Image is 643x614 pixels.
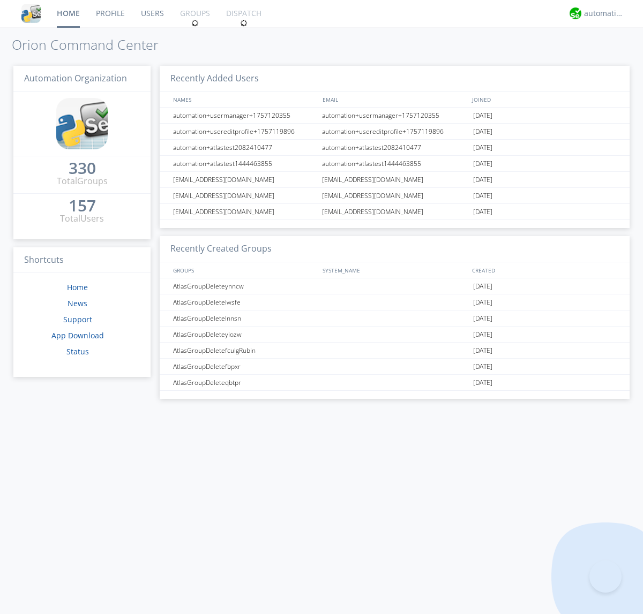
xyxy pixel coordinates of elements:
div: AtlasGroupDeleteqbtpr [170,375,319,390]
a: automation+atlastest1444463855automation+atlastest1444463855[DATE] [160,156,630,172]
div: JOINED [469,92,619,107]
div: AtlasGroupDeletelwsfe [170,294,319,310]
div: automation+atlastest2082410477 [170,140,319,155]
img: d2d01cd9b4174d08988066c6d424eccd [570,7,581,19]
a: automation+atlastest2082410477automation+atlastest2082410477[DATE] [160,140,630,156]
div: automation+atlas [584,8,624,19]
div: SYSTEM_NAME [320,262,469,278]
div: [EMAIL_ADDRESS][DOMAIN_NAME] [170,204,319,219]
div: AtlasGroupDeletelnnsn [170,310,319,326]
span: [DATE] [473,204,492,220]
a: AtlasGroupDeletelnnsn[DATE] [160,310,630,327]
a: AtlasGroupDeletefbpxr[DATE] [160,359,630,375]
img: spin.svg [191,19,199,27]
div: 330 [69,163,96,173]
div: automation+atlastest2082410477 [319,140,470,155]
span: [DATE] [473,327,492,343]
a: App Download [51,330,104,340]
img: spin.svg [240,19,248,27]
a: News [68,298,87,308]
span: [DATE] [473,172,492,188]
div: automation+atlastest1444463855 [170,156,319,171]
span: [DATE] [473,375,492,391]
div: [EMAIL_ADDRESS][DOMAIN_NAME] [170,172,319,187]
div: automation+usermanager+1757120355 [319,108,470,123]
div: AtlasGroupDeletefculgRubin [170,343,319,358]
a: AtlasGroupDeleteynncw[DATE] [160,278,630,294]
span: [DATE] [473,294,492,310]
a: automation+usermanager+1757120355automation+usermanager+1757120355[DATE] [160,108,630,124]
span: [DATE] [473,343,492,359]
a: 330 [69,163,96,175]
div: automation+usereditprofile+1757119896 [319,124,470,139]
div: [EMAIL_ADDRESS][DOMAIN_NAME] [319,188,470,203]
img: cddb5a64eb264b2086981ab96f4c1ba7 [56,98,108,149]
span: [DATE] [473,310,492,327]
div: AtlasGroupDeleteyiozw [170,327,319,342]
span: [DATE] [473,108,492,124]
a: 157 [69,200,96,213]
div: Total Users [60,213,104,225]
a: AtlasGroupDeletelwsfe[DATE] [160,294,630,310]
div: AtlasGroupDeleteynncw [170,278,319,294]
div: automation+atlastest1444463855 [319,156,470,171]
a: automation+usereditprofile+1757119896automation+usereditprofile+1757119896[DATE] [160,124,630,140]
span: [DATE] [473,359,492,375]
span: Automation Organization [24,72,127,84]
a: [EMAIL_ADDRESS][DOMAIN_NAME][EMAIL_ADDRESS][DOMAIN_NAME][DATE] [160,172,630,188]
a: [EMAIL_ADDRESS][DOMAIN_NAME][EMAIL_ADDRESS][DOMAIN_NAME][DATE] [160,204,630,220]
iframe: Toggle Customer Support [589,560,622,593]
div: AtlasGroupDeletefbpxr [170,359,319,374]
div: [EMAIL_ADDRESS][DOMAIN_NAME] [170,188,319,203]
span: [DATE] [473,278,492,294]
div: EMAIL [320,92,469,107]
span: [DATE] [473,140,492,156]
div: NAMES [170,92,317,107]
img: cddb5a64eb264b2086981ab96f4c1ba7 [21,4,41,23]
h3: Recently Added Users [160,66,630,92]
div: [EMAIL_ADDRESS][DOMAIN_NAME] [319,204,470,219]
div: Total Groups [57,175,108,187]
a: AtlasGroupDeleteyiozw[DATE] [160,327,630,343]
div: automation+usermanager+1757120355 [170,108,319,123]
a: Home [67,282,88,292]
a: Status [66,346,89,357]
span: [DATE] [473,124,492,140]
a: AtlasGroupDeletefculgRubin[DATE] [160,343,630,359]
span: [DATE] [473,156,492,172]
h3: Recently Created Groups [160,236,630,262]
span: [DATE] [473,188,492,204]
a: Support [63,314,92,324]
div: CREATED [469,262,619,278]
div: 157 [69,200,96,211]
a: AtlasGroupDeleteqbtpr[DATE] [160,375,630,391]
h3: Shortcuts [13,247,151,274]
div: automation+usereditprofile+1757119896 [170,124,319,139]
div: GROUPS [170,262,317,278]
div: [EMAIL_ADDRESS][DOMAIN_NAME] [319,172,470,187]
a: [EMAIL_ADDRESS][DOMAIN_NAME][EMAIL_ADDRESS][DOMAIN_NAME][DATE] [160,188,630,204]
